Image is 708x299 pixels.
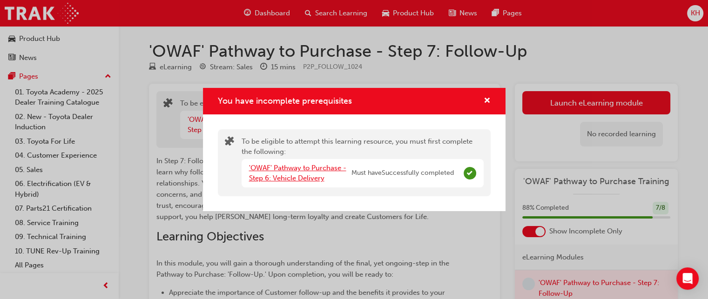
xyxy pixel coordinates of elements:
[351,168,454,179] span: Must have Successfully completed
[676,267,699,290] div: Open Intercom Messenger
[464,167,476,179] span: Complete
[484,97,491,106] span: cross-icon
[225,137,234,148] span: puzzle-icon
[242,136,484,189] div: To be eligible to attempt this learning resource, you must first complete the following:
[484,95,491,107] button: cross-icon
[203,88,506,211] div: You have incomplete prerequisites
[249,164,346,183] a: 'OWAF' Pathway to Purchase - Step 6: Vehicle Delivery
[218,96,352,106] span: You have incomplete prerequisites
